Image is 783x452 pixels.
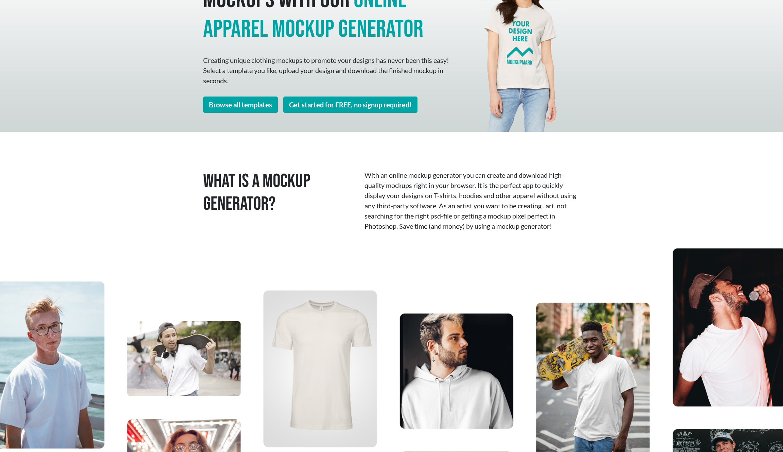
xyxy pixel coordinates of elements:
a: Get started for FREE, no signup required! [283,97,417,113]
p: With an online mockup generator you can create and download high-quality mockups right in your br... [364,170,580,231]
a: Browse all templates [203,97,278,113]
h1: What is a Mockup Generator? [203,170,354,215]
p: Creating unique clothing mockups to promote your designs has never been this easy! Select a templ... [203,55,451,86]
